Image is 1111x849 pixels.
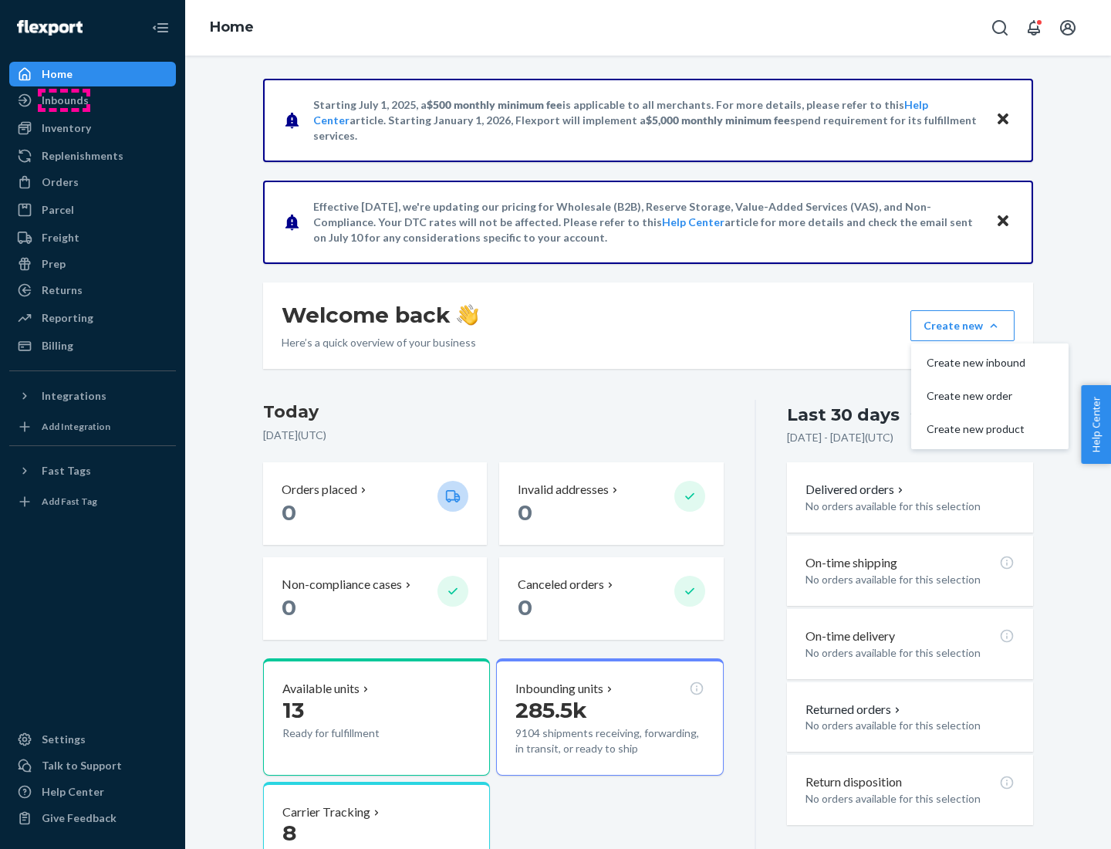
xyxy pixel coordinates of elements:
[263,462,487,545] button: Orders placed 0
[42,810,117,826] div: Give Feedback
[42,66,73,82] div: Home
[515,697,587,723] span: 285.5k
[914,413,1065,446] button: Create new product
[1081,385,1111,464] button: Help Center
[787,403,900,427] div: Last 30 days
[9,144,176,168] a: Replenishments
[805,554,897,572] p: On-time shipping
[914,347,1065,380] button: Create new inbound
[993,211,1013,233] button: Close
[499,462,723,545] button: Invalid addresses 0
[198,5,266,50] ol: breadcrumbs
[282,594,296,621] span: 0
[1052,12,1083,43] button: Open account menu
[518,499,532,526] span: 0
[263,557,487,640] button: Non-compliance cases 0
[282,803,370,821] p: Carrier Tracking
[787,430,893,445] p: [DATE] - [DATE] ( UTC )
[910,310,1015,341] button: Create newCreate new inboundCreate new orderCreate new product
[9,414,176,439] a: Add Integration
[515,726,704,756] p: 9104 shipments receiving, forwarding, in transit, or ready to ship
[42,495,97,508] div: Add Fast Tag
[9,780,176,804] a: Help Center
[927,391,1025,401] span: Create new order
[282,697,304,723] span: 13
[42,120,91,136] div: Inventory
[263,658,490,776] button: Available units13Ready for fulfillment
[42,420,110,433] div: Add Integration
[9,252,176,276] a: Prep
[805,627,895,645] p: On-time delivery
[805,773,902,791] p: Return disposition
[282,335,478,350] p: Here’s a quick overview of your business
[42,388,106,404] div: Integrations
[805,572,1015,587] p: No orders available for this selection
[662,215,724,228] a: Help Center
[282,499,296,526] span: 0
[805,481,907,499] button: Delivered orders
[145,12,176,43] button: Close Navigation
[42,148,123,164] div: Replenishments
[499,557,723,640] button: Canceled orders 0
[42,758,122,773] div: Talk to Support
[42,463,91,479] div: Fast Tags
[282,820,296,846] span: 8
[282,680,360,698] p: Available units
[805,718,1015,733] p: No orders available for this selection
[42,784,104,800] div: Help Center
[427,98,562,111] span: $500 monthly minimum fee
[9,198,176,222] a: Parcel
[457,304,478,326] img: hand-wave emoji
[42,338,73,353] div: Billing
[9,333,176,358] a: Billing
[42,174,79,190] div: Orders
[42,202,74,218] div: Parcel
[9,225,176,250] a: Freight
[927,424,1025,435] span: Create new product
[515,680,603,698] p: Inbounding units
[313,97,981,144] p: Starting July 1, 2025, a is applicable to all merchants. For more details, please refer to this a...
[9,170,176,194] a: Orders
[9,727,176,752] a: Settings
[805,701,903,719] button: Returned orders
[9,278,176,303] a: Returns
[9,88,176,113] a: Inbounds
[9,806,176,830] button: Give Feedback
[17,20,83,36] img: Flexport logo
[313,199,981,245] p: Effective [DATE], we're updating our pricing for Wholesale (B2B), Reserve Storage, Value-Added Se...
[42,256,66,272] div: Prep
[518,594,532,621] span: 0
[518,481,609,499] p: Invalid addresses
[263,428,724,443] p: [DATE] ( UTC )
[1018,12,1049,43] button: Open notifications
[9,489,176,514] a: Add Fast Tag
[518,576,604,594] p: Canceled orders
[210,19,254,36] a: Home
[496,658,723,776] button: Inbounding units285.5k9104 shipments receiving, forwarding, in transit, or ready to ship
[9,306,176,330] a: Reporting
[263,400,724,424] h3: Today
[9,116,176,140] a: Inventory
[42,93,89,108] div: Inbounds
[646,113,790,127] span: $5,000 monthly minimum fee
[42,230,79,245] div: Freight
[914,380,1065,413] button: Create new order
[42,310,93,326] div: Reporting
[42,282,83,298] div: Returns
[9,384,176,408] button: Integrations
[927,357,1025,368] span: Create new inbound
[282,301,478,329] h1: Welcome back
[805,645,1015,661] p: No orders available for this selection
[282,481,357,499] p: Orders placed
[282,576,402,594] p: Non-compliance cases
[805,791,1015,807] p: No orders available for this selection
[805,499,1015,514] p: No orders available for this selection
[9,458,176,483] button: Fast Tags
[9,753,176,778] a: Talk to Support
[42,732,86,747] div: Settings
[9,62,176,86] a: Home
[282,726,425,741] p: Ready for fulfillment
